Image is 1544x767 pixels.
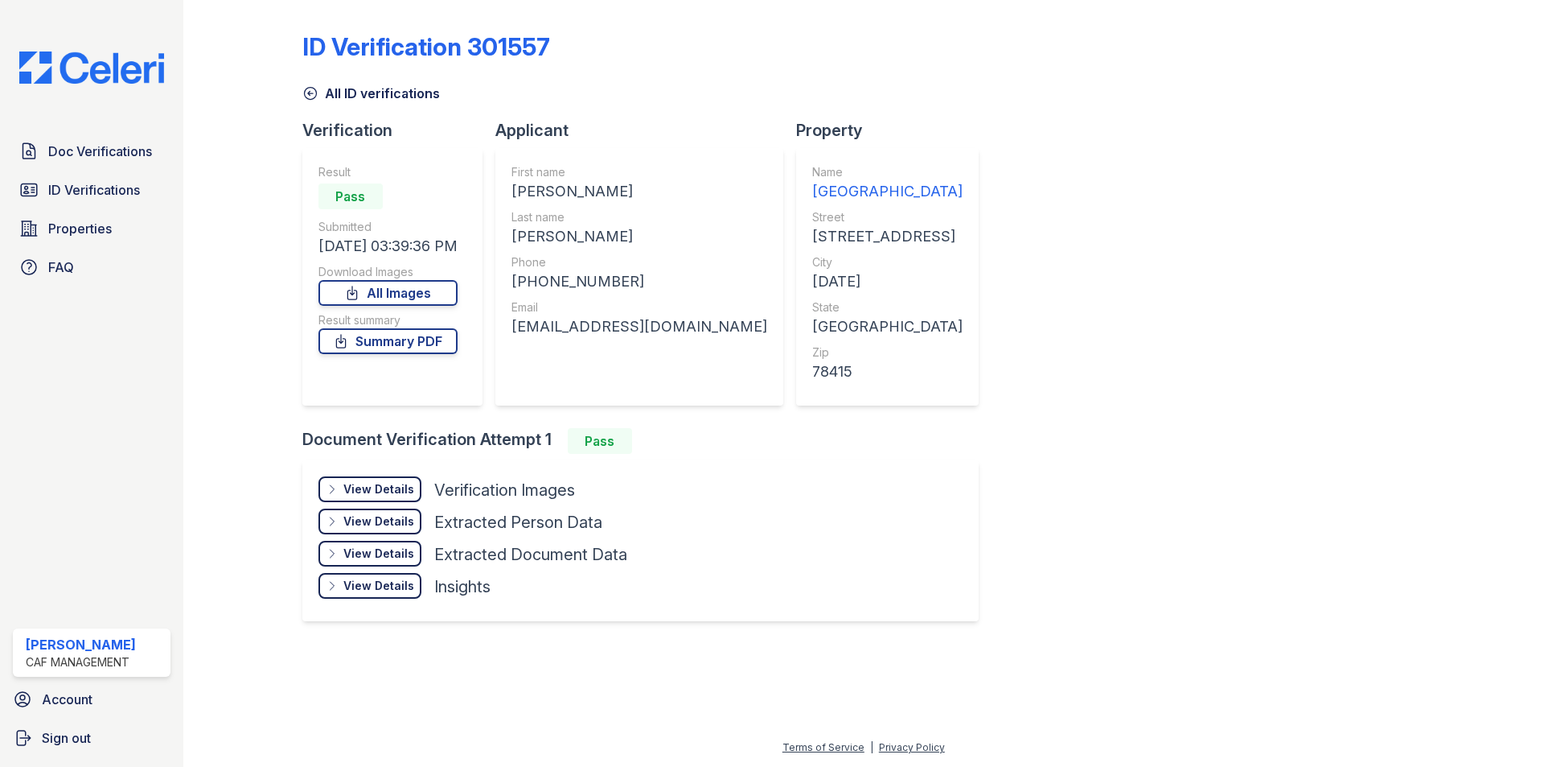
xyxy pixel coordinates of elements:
a: Terms of Service [782,741,864,753]
div: 78415 [812,361,963,383]
span: Sign out [42,728,91,748]
div: Download Images [318,264,458,280]
span: FAQ [48,258,74,277]
div: [PERSON_NAME] [511,225,767,248]
div: [PERSON_NAME] [511,180,767,203]
iframe: chat widget [1476,703,1528,751]
div: Insights [434,575,491,598]
a: Account [6,683,177,715]
div: City [812,254,963,270]
div: [STREET_ADDRESS] [812,225,963,248]
div: Submitted [318,219,458,235]
div: Extracted Person Data [434,511,602,534]
div: [GEOGRAPHIC_DATA] [812,180,963,203]
a: Privacy Policy [879,741,945,753]
a: Name [GEOGRAPHIC_DATA] [812,164,963,203]
div: Street [812,209,963,225]
div: Result [318,164,458,180]
span: Account [42,690,92,709]
div: [PHONE_NUMBER] [511,270,767,293]
div: CAF Management [26,654,136,670]
div: View Details [343,578,414,594]
div: Document Verification Attempt 1 [302,428,992,454]
div: ID Verification 301557 [302,32,550,61]
div: Pass [318,184,383,209]
span: Doc Verifications [48,142,152,161]
a: Properties [13,212,170,245]
div: [GEOGRAPHIC_DATA] [812,315,963,338]
div: State [812,299,963,315]
span: ID Verifications [48,180,140,200]
div: Extracted Document Data [434,543,627,566]
div: View Details [343,513,414,530]
span: Properties [48,219,112,238]
div: View Details [343,546,414,562]
div: [PERSON_NAME] [26,635,136,654]
a: FAQ [13,251,170,283]
a: Sign out [6,722,177,754]
div: Last name [511,209,767,225]
div: Applicant [495,119,796,142]
div: | [870,741,873,753]
div: Property [796,119,992,142]
div: [EMAIL_ADDRESS][DOMAIN_NAME] [511,315,767,338]
div: Result summary [318,312,458,328]
img: CE_Logo_Blue-a8612792a0a2168367f1c8372b55b34899dd931a85d93a1a3d3e32e68fde9ad4.png [6,52,177,84]
div: Name [812,164,963,180]
div: Phone [511,254,767,270]
a: Summary PDF [318,328,458,354]
div: First name [511,164,767,180]
div: [DATE] [812,270,963,293]
a: All Images [318,280,458,306]
div: Pass [568,428,632,454]
div: Zip [812,344,963,361]
div: [DATE] 03:39:36 PM [318,235,458,258]
a: Doc Verifications [13,135,170,167]
div: View Details [343,481,414,497]
div: Verification [302,119,495,142]
a: ID Verifications [13,174,170,206]
a: All ID verifications [302,84,440,103]
div: Verification Images [434,479,575,501]
div: Email [511,299,767,315]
